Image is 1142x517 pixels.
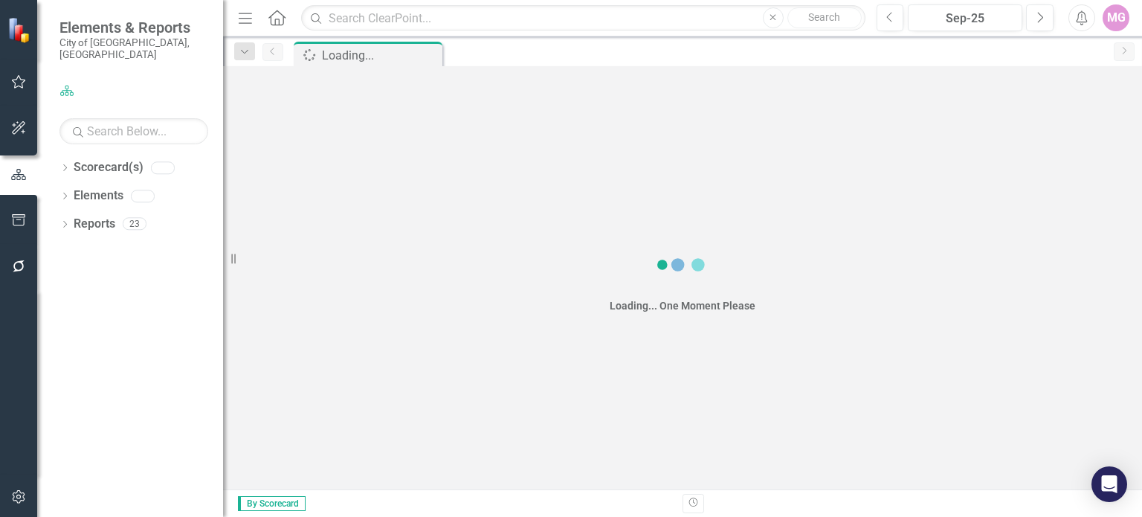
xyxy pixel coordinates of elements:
[1103,4,1129,31] button: MG
[59,118,208,144] input: Search Below...
[808,11,840,23] span: Search
[322,46,439,65] div: Loading...
[238,496,306,511] span: By Scorecard
[74,216,115,233] a: Reports
[610,298,755,313] div: Loading... One Moment Please
[74,187,123,205] a: Elements
[913,10,1017,28] div: Sep-25
[787,7,862,28] button: Search
[301,5,865,31] input: Search ClearPoint...
[123,218,146,231] div: 23
[908,4,1022,31] button: Sep-25
[59,19,208,36] span: Elements & Reports
[59,36,208,61] small: City of [GEOGRAPHIC_DATA], [GEOGRAPHIC_DATA]
[1091,466,1127,502] div: Open Intercom Messenger
[74,159,143,176] a: Scorecard(s)
[7,17,33,43] img: ClearPoint Strategy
